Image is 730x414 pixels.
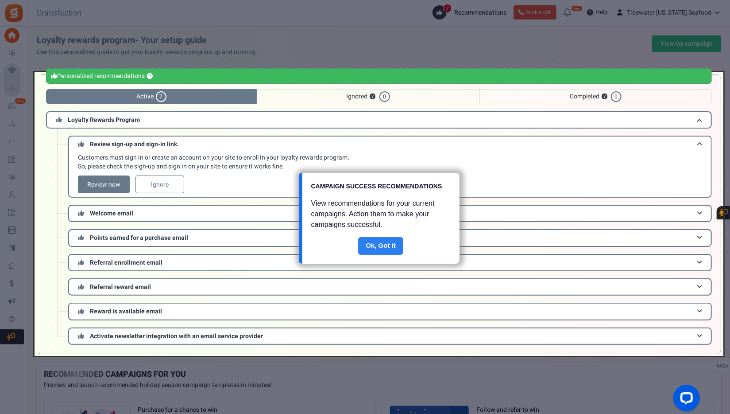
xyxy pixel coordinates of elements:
[358,237,403,255] a: Done
[46,68,712,84] div: Personalized recommendations
[311,182,443,191] h1: CAMPAIGN SUCCESS RECOMMENDATIONS
[302,195,460,237] div: View recommendations for your current campaigns. Action them to make your campaigns successful.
